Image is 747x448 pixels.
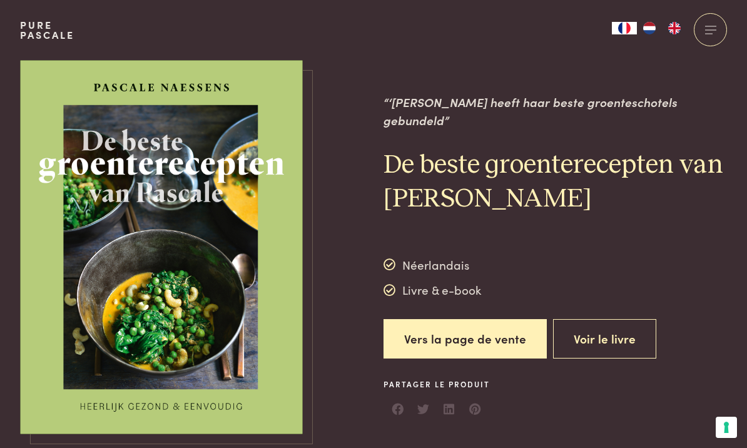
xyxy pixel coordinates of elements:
img: https://admin.purepascale.com/wp-content/uploads/2024/02/cover.jpeg [20,60,303,434]
div: Livre & e-book [384,281,481,300]
div: Néerlandais [384,255,481,274]
a: PurePascale [20,20,74,40]
button: Voir le livre [553,319,656,359]
a: Vers la page de vente [384,319,547,359]
p: “‘[PERSON_NAME] heeft haar beste groenteschotels gebundeld” [384,93,727,129]
button: Vos préférences en matière de consentement pour les technologies de suivi [716,417,737,438]
aside: Language selected: Français [612,22,687,34]
ul: Language list [637,22,687,34]
a: EN [662,22,687,34]
span: Partager le produit [384,379,490,390]
h2: De beste groenterecepten van [PERSON_NAME] [384,149,727,215]
div: Language [612,22,637,34]
a: FR [612,22,637,34]
a: NL [637,22,662,34]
